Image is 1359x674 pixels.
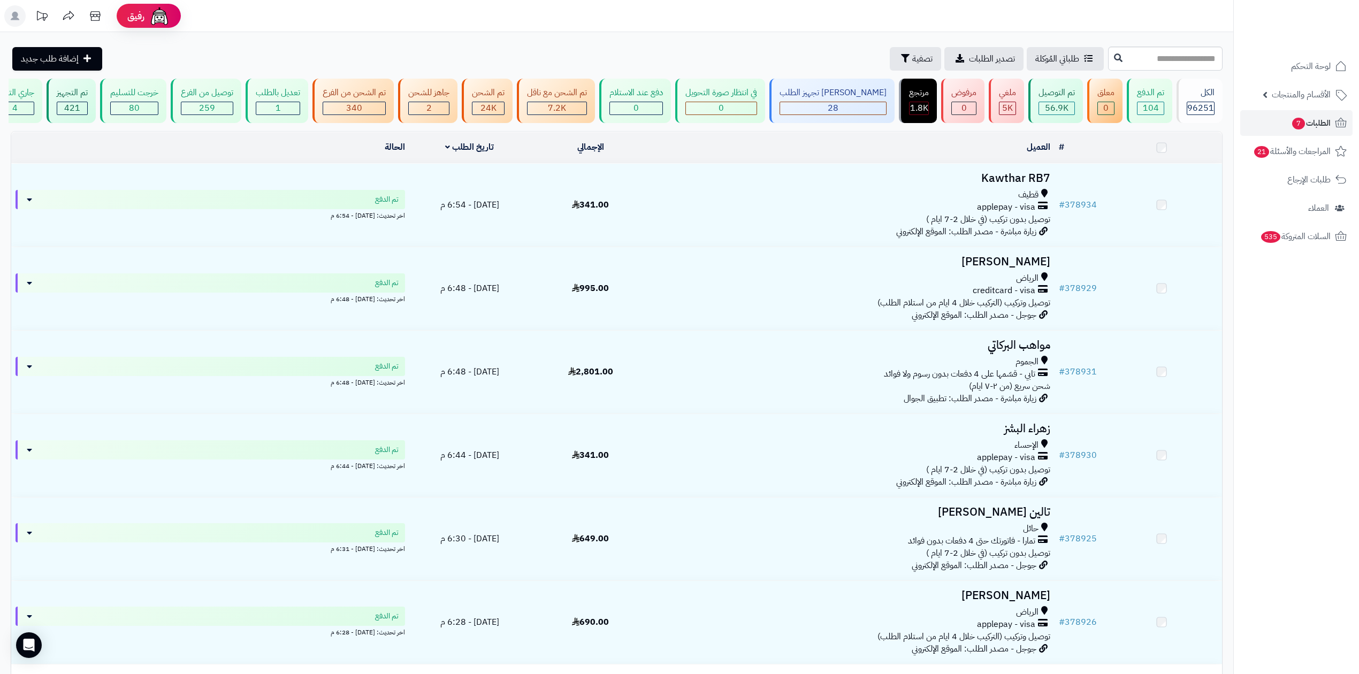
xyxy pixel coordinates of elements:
span: تم الدفع [375,194,399,205]
span: تم الدفع [375,361,399,372]
div: 24022 [472,102,504,114]
a: إضافة طلب جديد [12,47,102,71]
img: logo-2.png [1286,29,1349,51]
span: 0 [1103,102,1109,114]
div: تم الدفع [1137,87,1164,99]
div: تم الشحن [472,87,505,99]
span: [DATE] - 6:48 م [440,365,499,378]
a: #378926 [1059,616,1097,629]
a: #378925 [1059,532,1097,545]
span: تصفية [912,52,933,65]
a: #378929 [1059,282,1097,295]
span: جوجل - مصدر الطلب: الموقع الإلكتروني [912,642,1036,655]
a: تم الشحن 24K [460,79,515,123]
a: الطلبات7 [1240,110,1353,136]
span: 649.00 [572,532,609,545]
a: تصدير الطلبات [944,47,1024,71]
span: تم الدفع [375,278,399,288]
span: الجموم [1016,356,1039,368]
span: الرياض [1016,272,1039,285]
span: العملاء [1308,201,1329,216]
a: مرتجع 1.8K [897,79,939,123]
span: [DATE] - 6:44 م [440,449,499,462]
span: زيارة مباشرة - مصدر الطلب: الموقع الإلكتروني [896,225,1036,238]
div: 7222 [528,102,586,114]
a: تحديثات المنصة [28,5,55,29]
div: اخر تحديث: [DATE] - 6:54 م [16,209,405,220]
div: في انتظار صورة التحويل [685,87,757,99]
span: # [1059,282,1065,295]
span: الطلبات [1291,116,1331,131]
span: طلباتي المُوكلة [1035,52,1079,65]
div: اخر تحديث: [DATE] - 6:28 م [16,626,405,637]
a: تم التجهيز 421 [44,79,98,123]
a: تاريخ الطلب [445,141,494,154]
span: # [1059,616,1065,629]
a: #378931 [1059,365,1097,378]
a: خرجت للتسليم 80 [98,79,169,123]
div: ملغي [999,87,1016,99]
span: 1 [276,102,281,114]
div: 0 [610,102,662,114]
span: [DATE] - 6:30 م [440,532,499,545]
span: 421 [64,102,80,114]
span: 96251 [1187,102,1214,114]
a: #378934 [1059,198,1097,211]
a: مرفوض 0 [939,79,987,123]
span: [DATE] - 6:54 م [440,198,499,211]
span: حائل [1023,523,1039,535]
div: تم الشحن مع ناقل [527,87,587,99]
h3: [PERSON_NAME] [655,256,1050,268]
span: 2 [426,102,432,114]
a: #378930 [1059,449,1097,462]
a: ملغي 5K [987,79,1026,123]
div: 0 [686,102,757,114]
div: Open Intercom Messenger [16,632,42,658]
div: معلق [1097,87,1114,99]
a: دفع عند الاستلام 0 [597,79,673,123]
span: زيارة مباشرة - مصدر الطلب: تطبيق الجوال [904,392,1036,405]
a: تم التوصيل 56.9K [1026,79,1085,123]
div: اخر تحديث: [DATE] - 6:31 م [16,542,405,554]
button: تصفية [890,47,941,71]
div: 4995 [999,102,1016,114]
h3: مواهب البركاتي [655,339,1050,351]
div: مرتجع [909,87,929,99]
a: الحالة [385,141,405,154]
span: 4 [12,102,18,114]
div: اخر تحديث: [DATE] - 6:48 م [16,293,405,304]
span: 0 [961,102,967,114]
span: إضافة طلب جديد [21,52,79,65]
span: 104 [1143,102,1159,114]
a: طلبات الإرجاع [1240,167,1353,193]
a: معلق 0 [1085,79,1125,123]
span: # [1059,532,1065,545]
h3: Kawthar RB7 [655,172,1050,185]
a: المراجعات والأسئلة21 [1240,139,1353,164]
a: العملاء [1240,195,1353,221]
span: 690.00 [572,616,609,629]
span: 340 [346,102,362,114]
span: الأقسام والمنتجات [1272,87,1331,102]
div: 2 [409,102,449,114]
span: قطيف [1018,189,1039,201]
span: المراجعات والأسئلة [1253,144,1331,159]
h3: [PERSON_NAME] [655,589,1050,602]
span: 1.8K [910,102,928,114]
span: جوجل - مصدر الطلب: الموقع الإلكتروني [912,309,1036,321]
h3: زهراء البشز [655,423,1050,435]
div: اخر تحديث: [DATE] - 6:44 م [16,459,405,471]
span: 259 [199,102,215,114]
span: # [1059,449,1065,462]
span: 535 [1261,231,1280,243]
span: applepay - visa [977,201,1035,213]
a: تم الشحن من الفرع 340 [310,79,396,123]
div: 104 [1137,102,1164,114]
div: 56937 [1039,102,1074,114]
span: [DATE] - 6:48 م [440,282,499,295]
span: جوجل - مصدر الطلب: الموقع الإلكتروني [912,559,1036,572]
div: تم التجهيز [57,87,88,99]
div: 0 [1098,102,1114,114]
span: توصيل بدون تركيب (في خلال 2-7 ايام ) [926,463,1050,476]
span: 56.9K [1045,102,1068,114]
